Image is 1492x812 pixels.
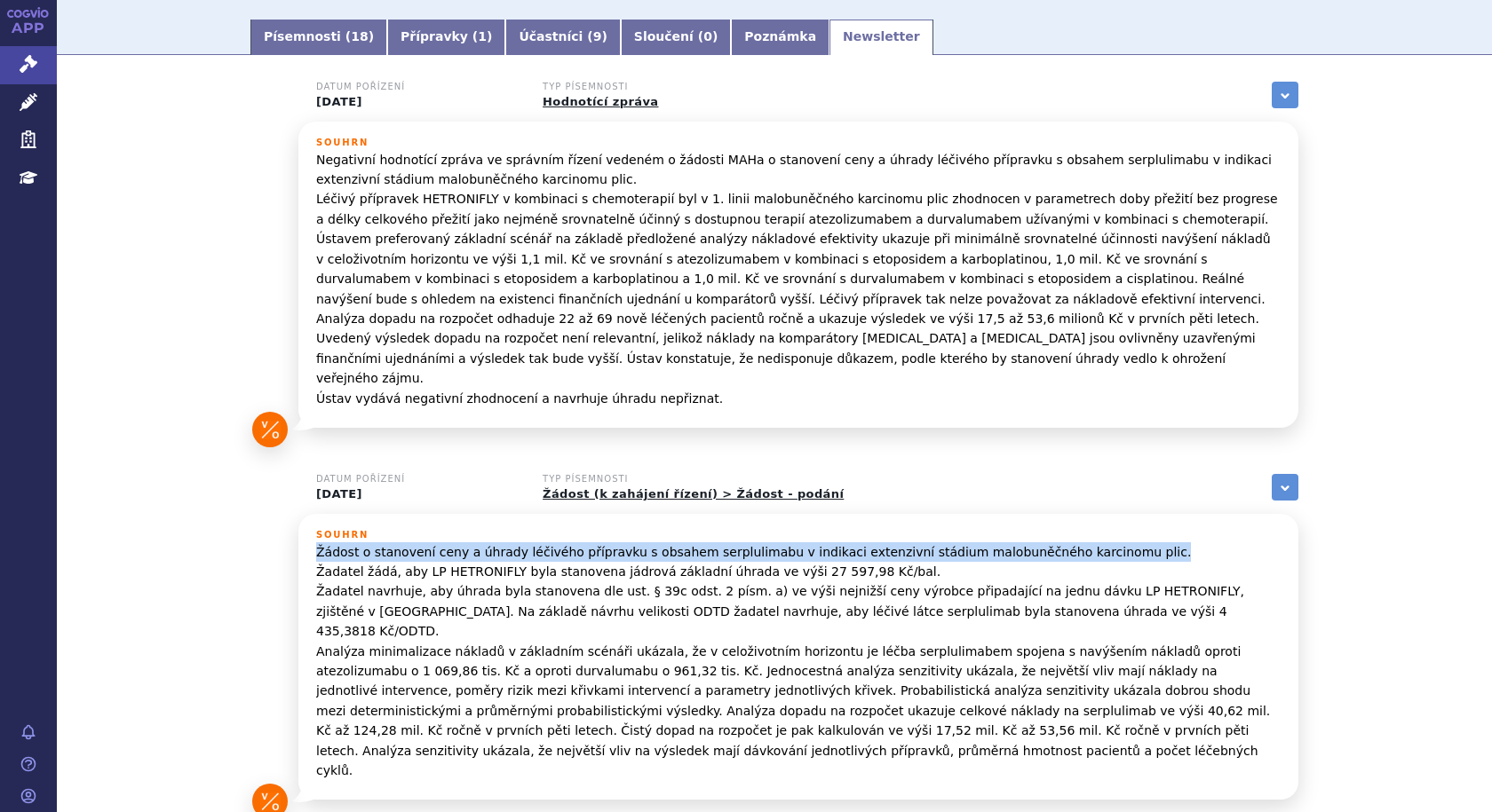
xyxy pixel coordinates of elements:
span: 18 [351,29,368,43]
a: Žádost (k zahájení řízení) > Žádost - podání [543,487,844,501]
a: zobrazit vše [1272,82,1298,108]
p: [DATE] [316,487,520,501]
span: 9 [593,29,602,43]
p: Žádost o stanovení ceny a úhrady léčivého přípravku s obsahem serplulimabu v indikaci extenzivní ... [316,542,1281,781]
a: Newsletter [829,20,933,55]
a: Účastníci (9) [505,20,620,55]
p: Negativní hodnotící zpráva ve správním řízení vedeném o žádosti MAHa o stanovení ceny a úhrady lé... [316,150,1281,408]
a: zobrazit vše [1272,474,1298,501]
h3: Typ písemnosti [543,82,747,92]
h3: Souhrn [316,530,1281,540]
a: Písemnosti (18) [250,20,387,55]
a: Přípravky (1) [387,20,505,55]
h3: Datum pořízení [316,82,520,92]
a: Sloučení (0) [621,20,731,55]
a: Hodnotící zpráva [543,95,658,108]
p: [DATE] [316,95,520,109]
h3: Souhrn [316,138,1281,148]
h3: Typ písemnosti [543,474,844,485]
a: Poznámka [731,20,829,55]
span: 0 [703,29,712,43]
span: 1 [478,29,487,43]
h3: Datum pořízení [316,474,520,485]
